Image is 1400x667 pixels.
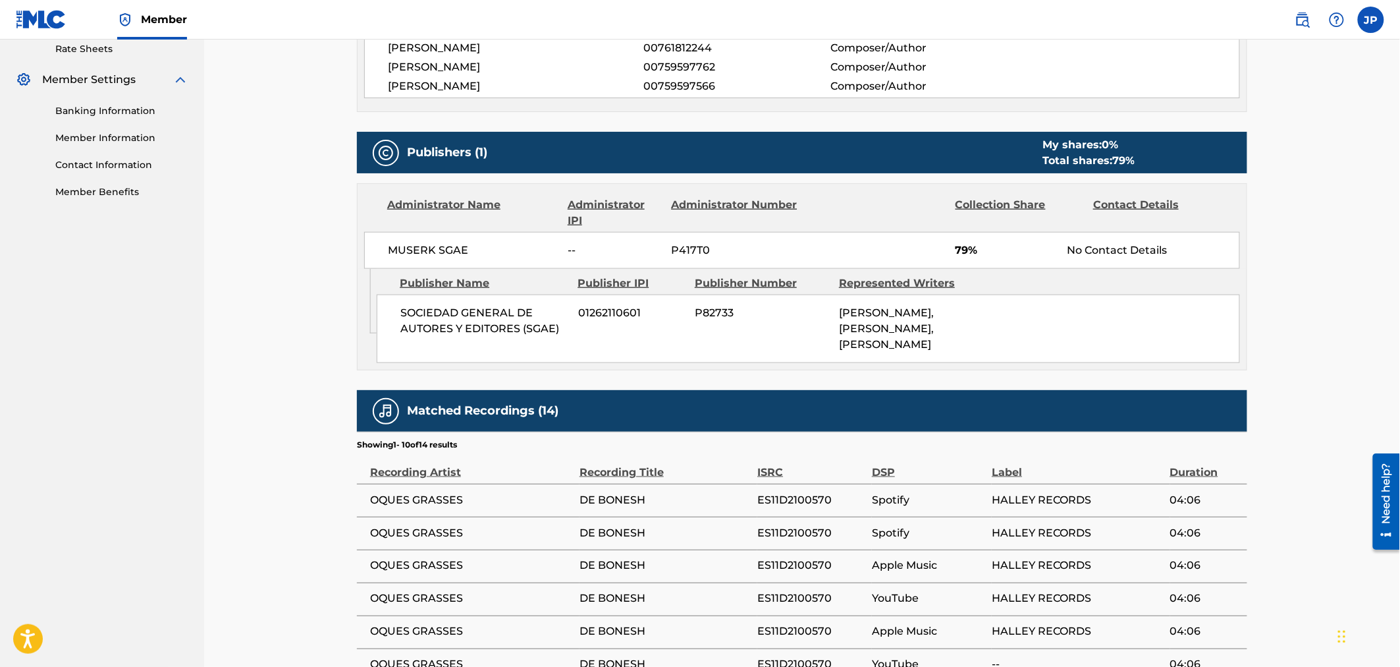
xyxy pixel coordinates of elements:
span: 04:06 [1170,591,1241,607]
img: MLC Logo [16,10,67,29]
span: ES11D2100570 [757,591,865,607]
span: MUSERK SGAE [388,243,558,258]
span: [PERSON_NAME], [PERSON_NAME], [PERSON_NAME] [839,306,934,351]
span: Composer/Author [830,40,1001,56]
span: HALLEY RECORDS [992,591,1163,607]
div: Widget de chat [1334,604,1400,667]
p: Showing 1 - 10 of 14 results [357,439,457,451]
span: DE BONESH [579,492,751,508]
div: Arrastrar [1338,617,1346,656]
div: Collection Share [956,197,1083,229]
div: DSP [872,451,985,480]
img: Publishers [378,145,394,161]
span: HALLEY RECORDS [992,558,1163,574]
span: 04:06 [1170,624,1241,640]
a: Member Benefits [55,185,188,199]
div: Label [992,451,1163,480]
iframe: Resource Center [1363,448,1400,554]
div: My shares: [1042,137,1135,153]
div: Help [1324,7,1350,33]
span: DE BONESH [579,591,751,607]
div: Publisher Name [400,275,568,291]
span: Member [141,12,187,27]
span: [PERSON_NAME] [388,78,643,94]
span: 79% [956,243,1058,258]
div: Publisher IPI [578,275,685,291]
span: 04:06 [1170,492,1241,508]
span: OQUES GRASSES [370,525,573,541]
div: Administrator IPI [568,197,661,229]
a: Contact Information [55,158,188,172]
div: ISRC [757,451,865,480]
img: help [1329,12,1345,28]
img: search [1295,12,1310,28]
span: 00759597566 [643,78,830,94]
span: 00759597762 [643,59,830,75]
span: ES11D2100570 [757,558,865,574]
span: DE BONESH [579,558,751,574]
div: Administrator Number [671,197,799,229]
span: 00761812244 [643,40,830,56]
a: Rate Sheets [55,42,188,56]
span: Member Settings [42,72,136,88]
img: Top Rightsholder [117,12,133,28]
span: ES11D2100570 [757,525,865,541]
span: Spotify [872,525,985,541]
span: SOCIEDAD GENERAL DE AUTORES Y EDITORES (SGAE) [400,305,568,337]
div: Contact Details [1093,197,1221,229]
span: Apple Music [872,624,985,640]
div: User Menu [1358,7,1384,33]
iframe: Chat Widget [1334,604,1400,667]
h5: Matched Recordings (14) [407,403,558,419]
span: [PERSON_NAME] [388,59,643,75]
span: ES11D2100570 [757,624,865,640]
span: P417T0 [672,243,799,258]
div: Recording Title [579,451,751,480]
img: Member Settings [16,72,32,88]
a: Member Information [55,131,188,145]
span: 0 % [1102,138,1118,151]
span: ES11D2100570 [757,492,865,508]
span: OQUES GRASSES [370,591,573,607]
div: Total shares: [1042,153,1135,169]
span: 04:06 [1170,558,1241,574]
span: Apple Music [872,558,985,574]
img: expand [173,72,188,88]
a: Banking Information [55,104,188,118]
span: OQUES GRASSES [370,558,573,574]
div: Duration [1170,451,1241,480]
h5: Publishers (1) [407,145,487,160]
div: Administrator Name [387,197,558,229]
span: 04:06 [1170,525,1241,541]
span: YouTube [872,591,985,607]
a: Public Search [1289,7,1316,33]
div: Publisher Number [695,275,829,291]
span: Composer/Author [830,59,1001,75]
span: Composer/Author [830,78,1001,94]
span: DE BONESH [579,624,751,640]
span: P82733 [695,305,829,321]
span: Spotify [872,492,985,508]
span: -- [568,243,662,258]
img: Matched Recordings [378,403,394,419]
span: [PERSON_NAME] [388,40,643,56]
span: 01262110601 [578,305,685,321]
div: Represented Writers [839,275,973,291]
span: 79 % [1112,154,1135,167]
span: OQUES GRASSES [370,492,573,508]
span: OQUES GRASSES [370,624,573,640]
span: HALLEY RECORDS [992,525,1163,541]
div: No Contact Details [1067,243,1239,258]
span: HALLEY RECORDS [992,624,1163,640]
div: Recording Artist [370,451,573,480]
span: DE BONESH [579,525,751,541]
span: HALLEY RECORDS [992,492,1163,508]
